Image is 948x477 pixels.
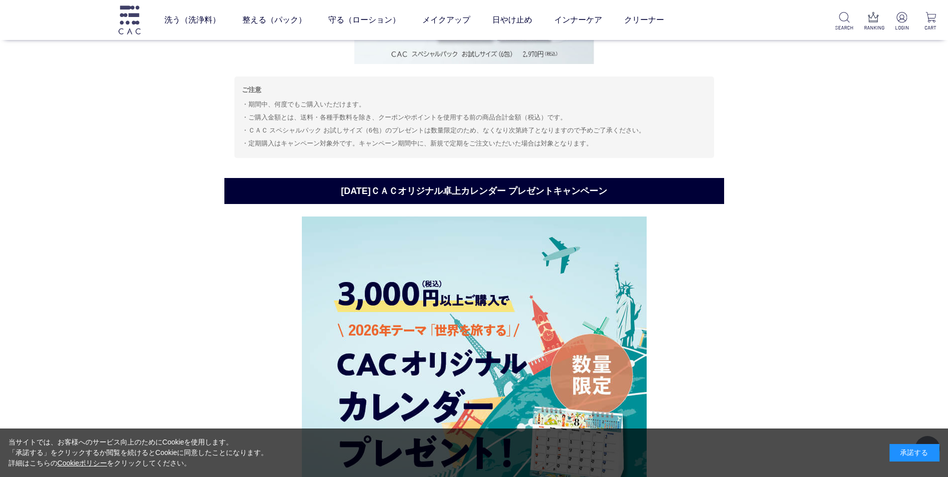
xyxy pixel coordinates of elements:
p: LOGIN [893,24,911,31]
a: インナーケア [554,6,602,34]
a: クリーナー [624,6,664,34]
div: 当サイトでは、お客様へのサービス向上のためにCookieを使用します。 「承諾する」をクリックするか閲覧を続けるとCookieに同意したことになります。 詳細はこちらの をクリックしてください。 [8,437,268,468]
img: logo [117,5,142,34]
p: CART [922,24,940,31]
a: メイクアップ [422,6,470,34]
a: 洗う（洗浄料） [164,6,220,34]
li: 期間中、何度でもご購入いただけます。 [242,98,707,110]
li: ご購入金額とは、送料・各種手数料を除き、クーポンやポイントを使用する前の商品合計金額（税込）です。 [242,111,707,123]
a: SEARCH [835,12,854,31]
div: 承諾する [890,444,940,461]
a: 守る（ローション） [328,6,400,34]
li: ＣＡＣ スペシャルパック お試しサイズ（6包）のプレゼントは数量限定のため、なくなり次第終了となりますので予めご了承ください。 [242,124,707,136]
a: RANKING [864,12,883,31]
li: 定期購入はキャンペーン対象外です。キャンペーン期間中に、新規で定期をご注文いただいた場合は対象となります。 [242,137,707,149]
h2: [DATE]ＣＡＣオリジナル卓上カレンダー プレゼントキャンペーン [224,178,724,204]
a: Cookieポリシー [57,459,107,467]
a: CART [922,12,940,31]
p: RANKING [864,24,883,31]
p: ご注意 [242,84,707,96]
p: SEARCH [835,24,854,31]
a: LOGIN [893,12,911,31]
a: 日やけ止め [492,6,532,34]
a: 整える（パック） [242,6,306,34]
